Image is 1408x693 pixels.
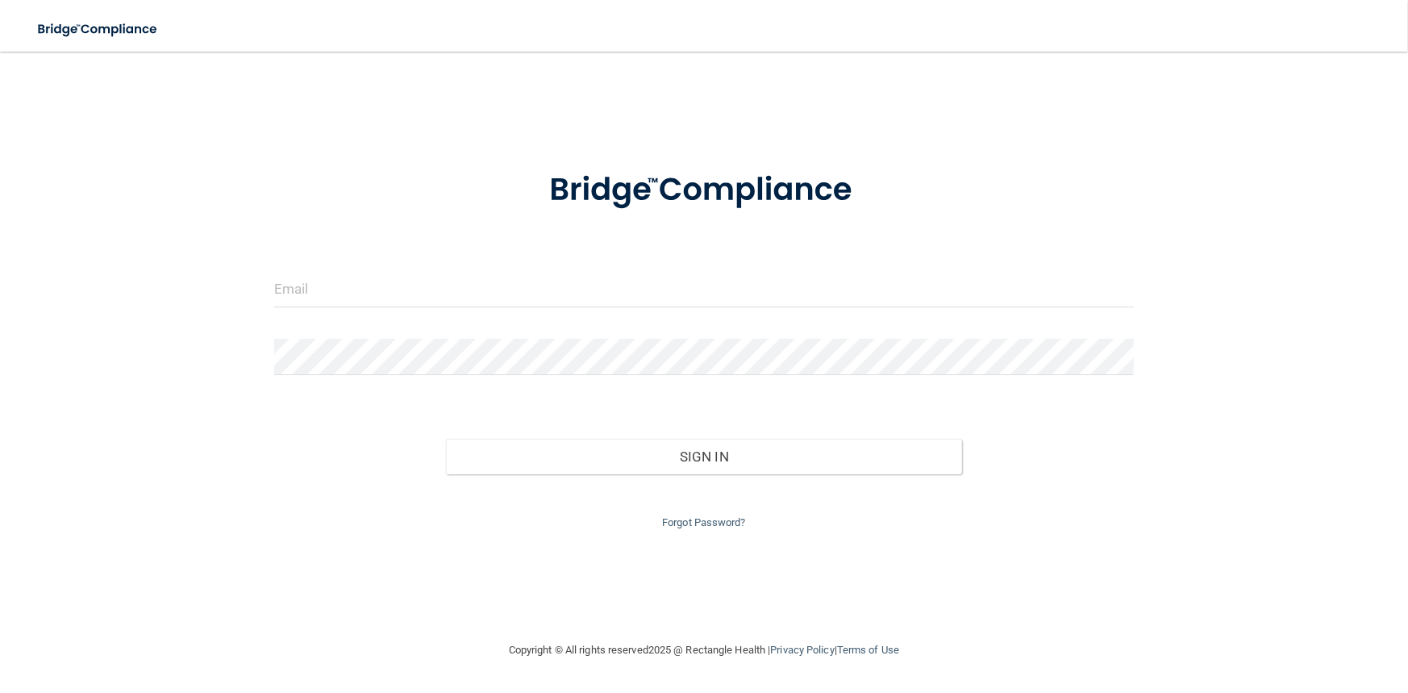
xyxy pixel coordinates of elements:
[1129,578,1389,643] iframe: Drift Widget Chat Controller
[837,644,899,656] a: Terms of Use
[410,624,998,676] div: Copyright © All rights reserved 2025 @ Rectangle Health | |
[446,439,962,474] button: Sign In
[662,516,746,528] a: Forgot Password?
[24,13,173,46] img: bridge_compliance_login_screen.278c3ca4.svg
[770,644,834,656] a: Privacy Policy
[516,148,892,232] img: bridge_compliance_login_screen.278c3ca4.svg
[274,271,1134,307] input: Email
